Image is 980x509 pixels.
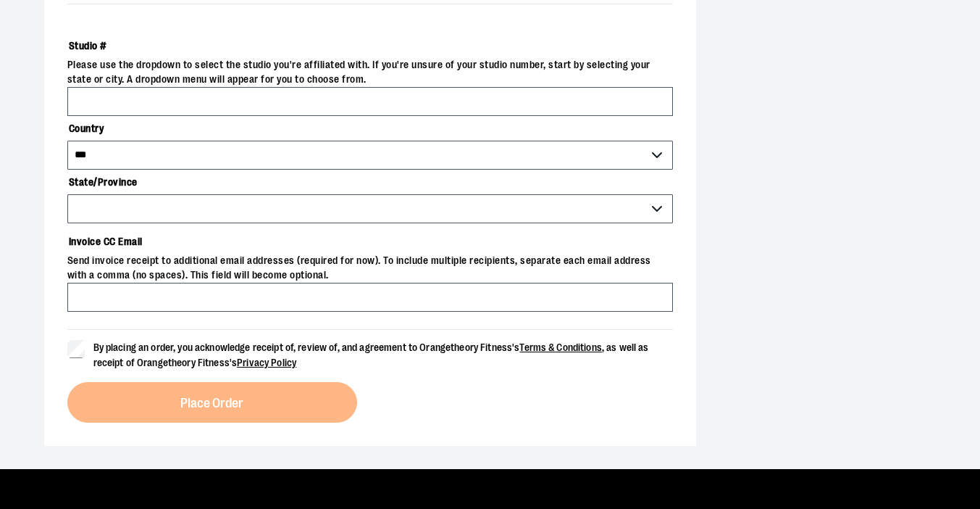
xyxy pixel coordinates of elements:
span: Please use the dropdown to select the studio you're affiliated with. If you're unsure of your stu... [67,58,673,87]
label: Studio # [67,33,673,58]
span: By placing an order, you acknowledge receipt of, review of, and agreement to Orangetheory Fitness... [93,342,649,368]
a: Terms & Conditions [519,342,602,353]
input: By placing an order, you acknowledge receipt of, review of, and agreement to Orangetheory Fitness... [67,340,85,357]
label: Country [67,116,673,141]
span: Send invoice receipt to additional email addresses (required for now). To include multiple recipi... [67,254,673,283]
label: Invoice CC Email [67,229,673,254]
a: Privacy Policy [237,357,296,368]
label: State/Province [67,170,673,194]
